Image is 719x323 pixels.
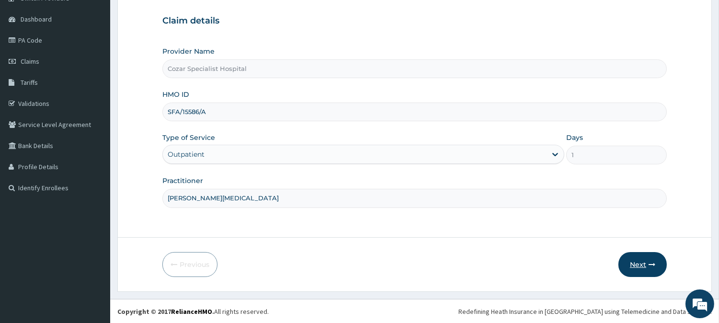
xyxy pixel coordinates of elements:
[162,46,215,56] label: Provider Name
[21,57,39,66] span: Claims
[171,307,212,316] a: RelianceHMO
[162,133,215,142] label: Type of Service
[162,176,203,185] label: Practitioner
[618,252,667,277] button: Next
[458,307,712,316] div: Redefining Heath Insurance in [GEOGRAPHIC_DATA] using Telemedicine and Data Science!
[162,90,189,99] label: HMO ID
[117,307,214,316] strong: Copyright © 2017 .
[21,15,52,23] span: Dashboard
[162,189,667,208] input: Enter Name
[162,252,217,277] button: Previous
[168,150,205,159] div: Outpatient
[162,16,667,26] h3: Claim details
[162,103,667,121] input: Enter HMO ID
[21,78,38,87] span: Tariffs
[566,133,583,142] label: Days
